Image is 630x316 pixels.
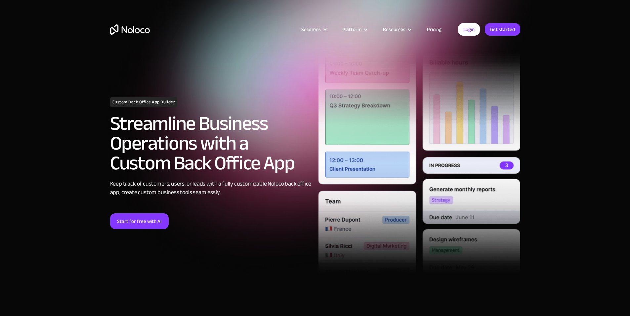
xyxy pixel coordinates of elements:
[485,23,520,36] a: Get started
[110,24,150,35] a: home
[383,25,405,34] div: Resources
[342,25,361,34] div: Platform
[110,213,169,229] a: Start for free with AI
[110,97,178,107] h1: Custom Back Office App Builder
[301,25,321,34] div: Solutions
[458,23,480,36] a: Login
[419,25,450,34] a: Pricing
[110,114,312,173] h2: Streamline Business Operations with a Custom Back Office App
[334,25,375,34] div: Platform
[375,25,419,34] div: Resources
[110,180,312,197] div: Keep track of customers, users, or leads with a fully customizable Noloco back office app, create...
[293,25,334,34] div: Solutions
